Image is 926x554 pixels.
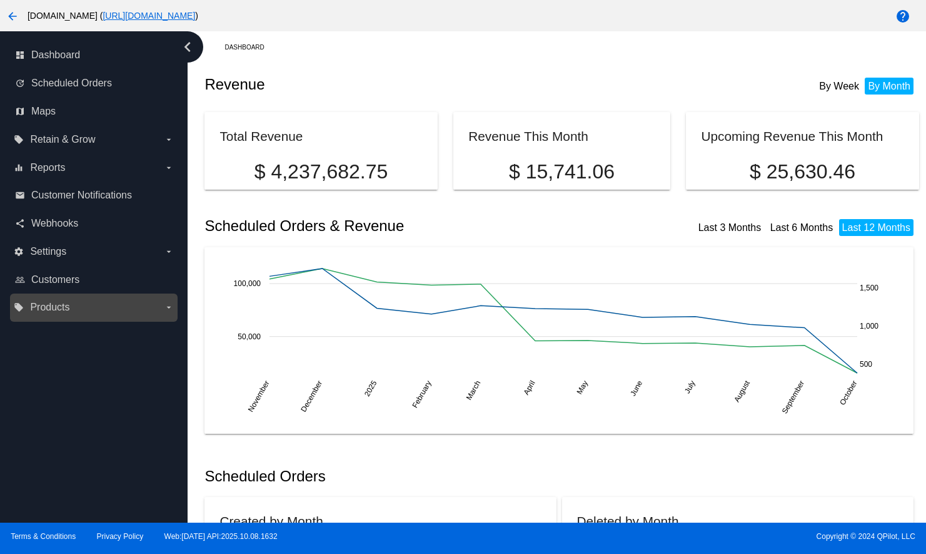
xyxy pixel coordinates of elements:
[31,78,112,89] span: Scheduled Orders
[701,129,883,143] h2: Upcoming Revenue This Month
[14,302,24,312] i: local_offer
[842,222,910,233] a: Last 12 Months
[31,106,56,117] span: Maps
[15,50,25,60] i: dashboard
[15,106,25,116] i: map
[770,222,833,233] a: Last 6 Months
[522,379,537,396] text: April
[31,49,80,61] span: Dashboard
[465,379,483,401] text: March
[411,379,433,409] text: February
[15,185,174,205] a: email Customer Notifications
[474,532,915,541] span: Copyright © 2024 QPilot, LLC
[15,270,174,290] a: people_outline Customers
[363,379,379,398] text: 2025
[733,379,752,404] text: August
[30,302,69,313] span: Products
[15,275,25,285] i: people_outline
[204,76,561,93] h2: Revenue
[178,37,198,57] i: chevron_left
[14,163,24,173] i: equalizer
[11,532,76,541] a: Terms & Conditions
[15,213,174,233] a: share Webhooks
[219,514,323,528] h2: Created by Month
[575,379,590,396] text: May
[204,217,561,235] h2: Scheduled Orders & Revenue
[698,222,762,233] a: Last 3 Months
[31,190,132,201] span: Customer Notifications
[28,11,198,21] span: [DOMAIN_NAME] ( )
[30,246,66,257] span: Settings
[15,78,25,88] i: update
[860,359,872,368] text: 500
[468,129,588,143] h2: Revenue This Month
[204,468,561,485] h2: Scheduled Orders
[164,532,278,541] a: Web:[DATE] API:2025.10.08.1632
[15,190,25,200] i: email
[860,284,878,292] text: 1,500
[164,302,174,312] i: arrow_drop_down
[234,279,261,288] text: 100,000
[97,532,144,541] a: Privacy Policy
[895,9,910,24] mat-icon: help
[238,332,261,341] text: 50,000
[219,160,422,183] p: $ 4,237,682.75
[30,134,95,145] span: Retain & Grow
[219,129,303,143] h2: Total Revenue
[14,135,24,145] i: local_offer
[683,379,697,394] text: July
[15,101,174,121] a: map Maps
[15,73,174,93] a: update Scheduled Orders
[14,247,24,257] i: settings
[30,162,65,173] span: Reports
[780,379,806,415] text: September
[31,274,79,285] span: Customers
[164,247,174,257] i: arrow_drop_down
[5,9,20,24] mat-icon: arrow_back
[103,11,195,21] a: [URL][DOMAIN_NAME]
[577,514,679,528] h2: Deleted by Month
[15,45,174,65] a: dashboard Dashboard
[701,160,903,183] p: $ 25,630.46
[164,135,174,145] i: arrow_drop_down
[224,38,275,57] a: Dashboard
[299,379,325,413] text: December
[31,218,78,229] span: Webhooks
[15,218,25,228] i: share
[865,78,913,95] li: By Month
[838,379,859,406] text: October
[629,379,645,398] text: June
[468,160,655,183] p: $ 15,741.06
[816,78,862,95] li: By Week
[164,163,174,173] i: arrow_drop_down
[246,379,271,413] text: November
[860,322,878,331] text: 1,000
